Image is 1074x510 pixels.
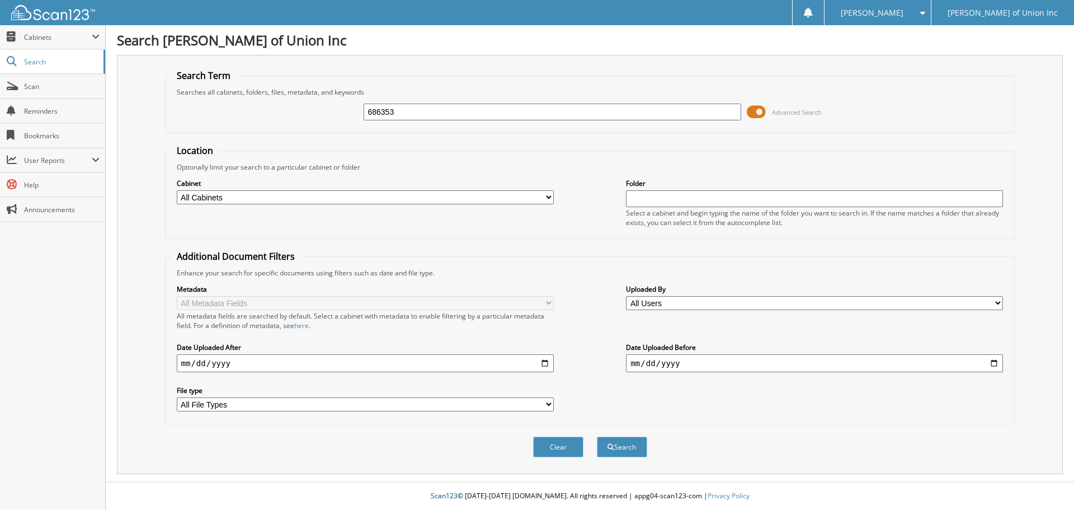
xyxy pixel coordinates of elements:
span: Search [24,57,98,67]
a: Privacy Policy [708,491,750,500]
button: Search [597,437,647,457]
label: Folder [626,179,1003,188]
div: Optionally limit your search to a particular cabinet or folder [171,162,1009,172]
span: User Reports [24,156,92,165]
span: Cabinets [24,32,92,42]
label: Date Uploaded Before [626,343,1003,352]
span: Announcements [24,205,100,214]
img: scan123-logo-white.svg [11,5,95,20]
input: start [177,354,554,372]
div: © [DATE]-[DATE] [DOMAIN_NAME]. All rights reserved | appg04-scan123-com | [106,483,1074,510]
span: Scan123 [431,491,458,500]
div: Searches all cabinets, folders, files, metadata, and keywords [171,87,1009,97]
span: Bookmarks [24,131,100,141]
span: Help [24,180,100,190]
label: Uploaded By [626,284,1003,294]
label: Metadata [177,284,554,294]
button: Clear [533,437,583,457]
legend: Location [171,144,219,157]
label: File type [177,386,554,395]
div: All metadata fields are searched by default. Select a cabinet with metadata to enable filtering b... [177,311,554,330]
div: Select a cabinet and begin typing the name of the folder you want to search in. If the name match... [626,208,1003,227]
span: [PERSON_NAME] of Union Inc [948,10,1058,16]
input: end [626,354,1003,372]
span: [PERSON_NAME] [841,10,903,16]
span: Reminders [24,106,100,116]
span: Scan [24,82,100,91]
span: Advanced Search [772,108,822,116]
label: Date Uploaded After [177,343,554,352]
legend: Additional Document Filters [171,250,300,263]
a: here [294,321,309,330]
h1: Search [PERSON_NAME] of Union Inc [117,31,1063,49]
legend: Search Term [171,69,236,82]
div: Enhance your search for specific documents using filters such as date and file type. [171,268,1009,278]
label: Cabinet [177,179,554,188]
